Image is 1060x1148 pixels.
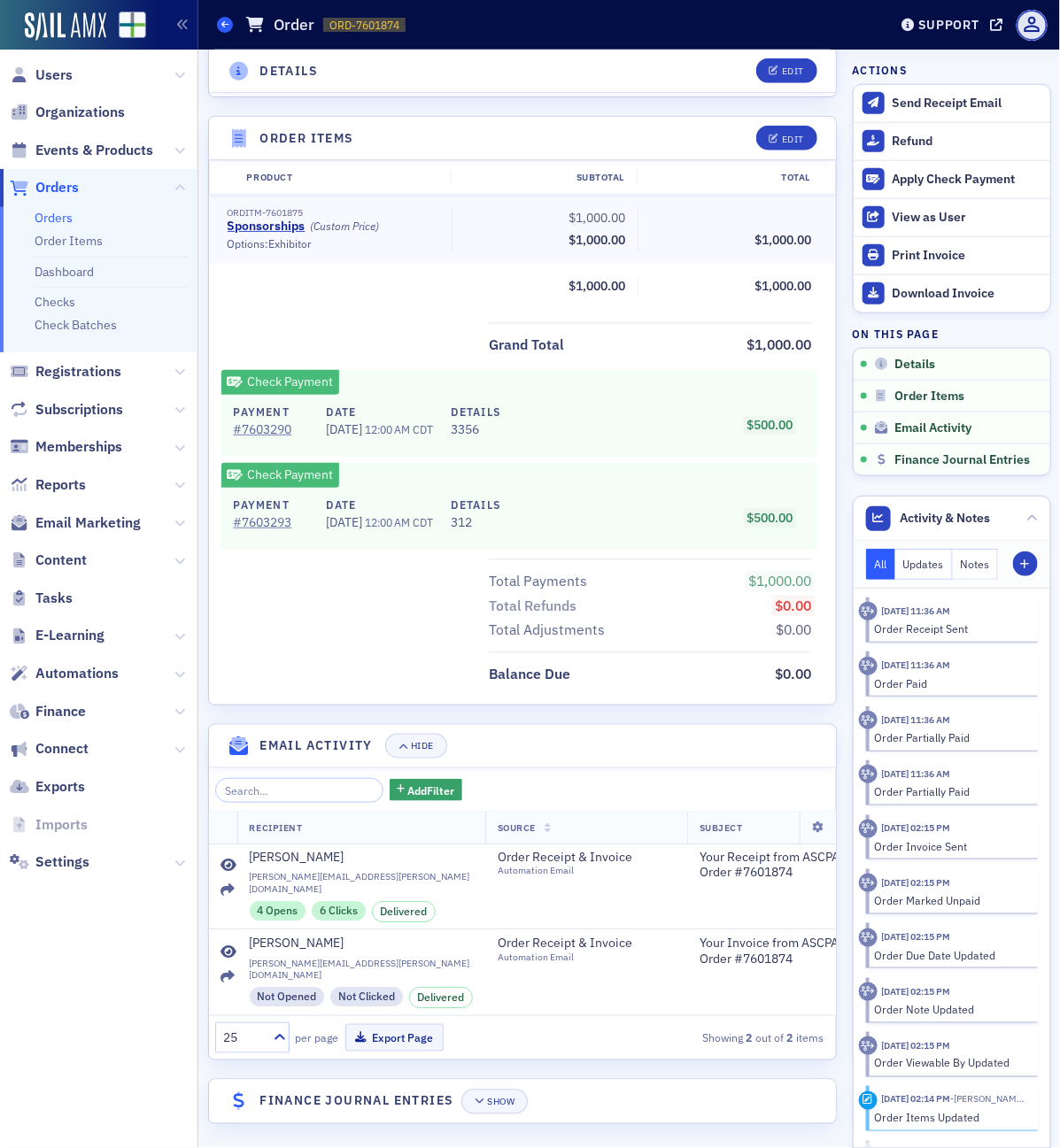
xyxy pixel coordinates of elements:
button: Refund [854,122,1050,160]
div: View as User [892,210,1041,226]
div: Order Due Date Updated [874,947,1025,963]
span: Source [498,822,536,835]
time: 8/26/2025 02:14 PM [882,1093,951,1106]
div: Order Receipt Sent [874,620,1025,636]
time: 8/27/2025 11:36 AM [882,605,951,617]
span: Grand Total [489,335,570,356]
div: Automation Email [498,952,659,964]
a: [PERSON_NAME] [250,851,474,867]
span: CDT [410,422,433,436]
div: Total Payments [489,571,587,592]
a: [PERSON_NAME] [250,936,474,952]
span: Your Invoice from ASCPA for Order #7601874 [700,936,861,967]
span: Total Refunds [489,596,583,617]
a: Registrations [10,362,121,381]
span: $0.00 [776,620,811,638]
div: Order Note Updated [874,1001,1025,1017]
a: Finance [10,702,86,721]
div: Product [235,171,452,185]
a: Subscriptions [10,400,123,420]
button: View as User [854,198,1050,236]
div: Check Payment [221,370,340,395]
div: Order Invoice Sent [874,838,1025,854]
input: Search… [215,778,384,803]
img: SailAMX [25,12,106,41]
span: $500.00 [747,417,793,433]
time: 8/26/2025 02:15 PM [882,985,951,998]
span: Order Receipt & Invoice [498,936,659,952]
div: Delivered [372,902,437,923]
span: Organizations [35,103,125,122]
span: Memberships [35,437,122,457]
strong: 2 [743,1029,755,1045]
div: Show [487,1098,515,1107]
span: Connect [35,739,89,759]
span: Events & Products [35,141,153,160]
span: $1,000.00 [569,210,625,226]
span: Exports [35,777,85,797]
div: Print Invoice [892,248,1041,264]
span: 12:00 AM [366,422,411,436]
img: SailAMX [119,12,146,39]
button: Hide [385,734,447,759]
span: $1,000.00 [569,278,625,294]
span: Users [35,65,73,85]
button: Notes [953,549,999,580]
span: Content [35,551,87,570]
span: [PERSON_NAME][EMAIL_ADDRESS][PERSON_NAME][DOMAIN_NAME] [250,872,474,895]
button: Apply Check Payment [854,160,1050,198]
span: E-Learning [35,626,104,645]
a: Dashboard [35,264,94,280]
a: Order Receipt & InvoiceAutomation Email [498,851,675,878]
a: Memberships [10,437,122,457]
div: Hide [411,742,434,751]
span: Finance Journal Entries [895,452,1031,468]
a: Orders [10,178,79,197]
span: Orders [35,178,79,197]
button: All [866,549,896,580]
a: Exports [10,777,85,797]
button: Show [461,1090,528,1114]
div: Activity [859,982,878,1001]
time: 8/26/2025 02:15 PM [882,930,951,943]
span: Reports [35,475,86,495]
a: Imports [10,815,88,835]
span: $1,000.00 [754,232,811,248]
label: per page [296,1029,339,1045]
button: Send Receipt Email [854,85,1050,122]
time: 8/27/2025 11:36 AM [882,659,951,671]
a: Content [10,551,87,570]
button: AddFilter [390,779,462,801]
a: Email Marketing [10,513,141,533]
strong: 2 [784,1029,796,1045]
span: Finance [35,702,86,721]
h4: Actions [853,62,908,78]
span: Subject [700,822,743,835]
button: Export Page [345,1024,444,1052]
span: Imports [35,815,88,835]
h4: Order Items [259,129,353,148]
div: Check Payment [221,463,340,488]
a: Automations [10,664,119,683]
h4: Details [452,497,501,512]
div: 6 Clicks [312,902,366,921]
div: Apply Check Payment [892,172,1041,188]
div: Activity [859,874,878,892]
div: Subtotal [451,171,637,185]
span: Email Marketing [35,513,141,533]
a: View Homepage [106,12,146,42]
a: #7603290 [234,420,308,439]
a: Order Receipt & InvoiceAutomation Email [498,936,675,964]
h4: Date [327,497,433,512]
h4: Date [327,404,433,420]
span: $0.00 [775,665,811,682]
div: Balance Due [489,664,570,685]
span: Add Filter [408,782,455,798]
time: 8/26/2025 02:15 PM [882,821,951,834]
div: [PERSON_NAME] [250,936,344,952]
div: Showing out of items [633,1029,824,1045]
div: Automation Email [498,866,659,877]
div: Total Adjustments [489,620,605,641]
div: Activity [859,765,878,783]
h4: Payment [234,404,308,420]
